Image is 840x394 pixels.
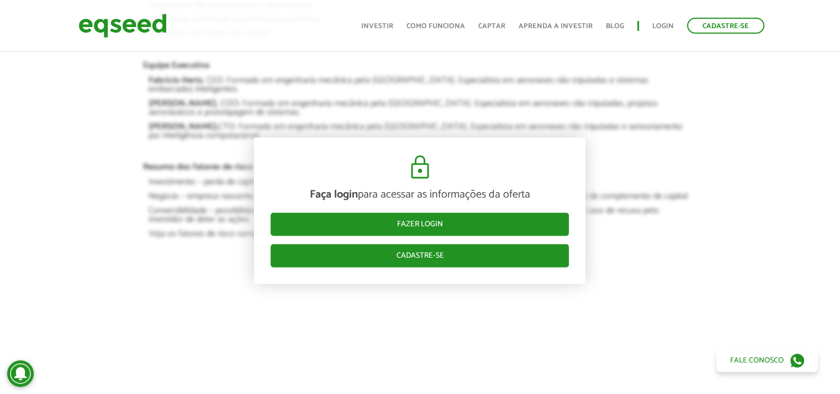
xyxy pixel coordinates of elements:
[606,23,624,30] a: Blog
[271,213,569,236] a: Fazer login
[687,18,764,34] a: Cadastre-se
[271,244,569,268] a: Cadastre-se
[652,23,674,30] a: Login
[78,11,167,40] img: EqSeed
[271,189,569,202] p: para acessar as informações da oferta
[716,349,818,372] a: Fale conosco
[310,186,358,204] strong: Faça login
[478,23,505,30] a: Captar
[406,23,465,30] a: Como funciona
[519,23,593,30] a: Aprenda a investir
[361,23,393,30] a: Investir
[406,155,434,181] img: cadeado.svg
